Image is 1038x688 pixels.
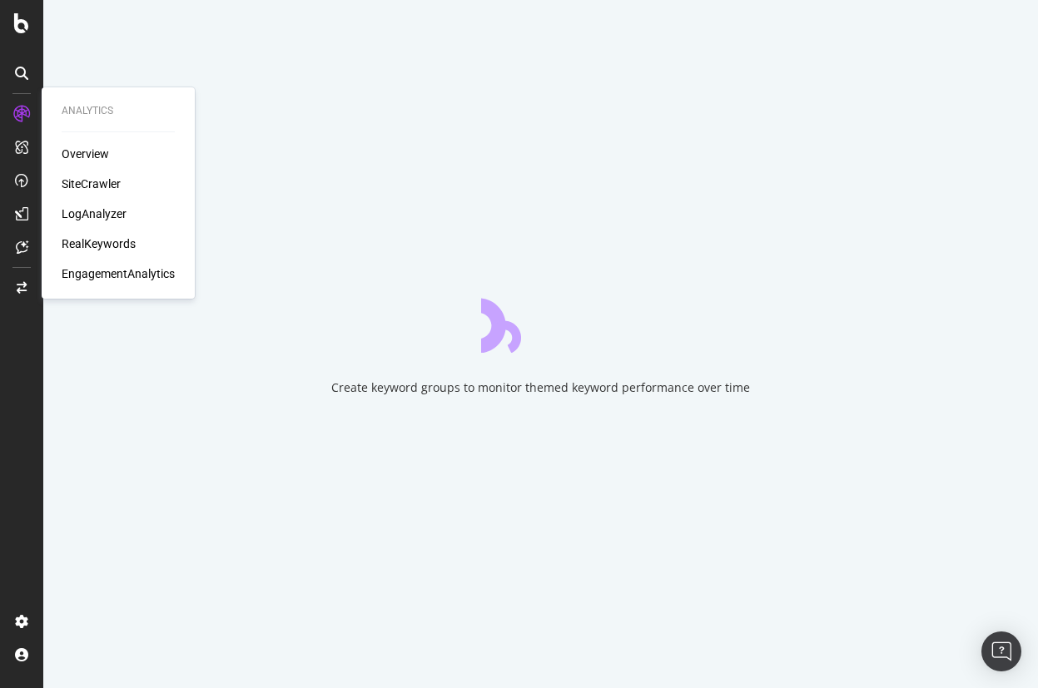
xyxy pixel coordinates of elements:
[62,176,121,192] a: SiteCrawler
[62,146,109,162] a: Overview
[62,104,175,118] div: Analytics
[62,235,136,252] a: RealKeywords
[62,265,175,282] a: EngagementAnalytics
[481,293,601,353] div: animation
[331,379,750,396] div: Create keyword groups to monitor themed keyword performance over time
[981,631,1021,671] div: Open Intercom Messenger
[62,205,127,222] a: LogAnalyzer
